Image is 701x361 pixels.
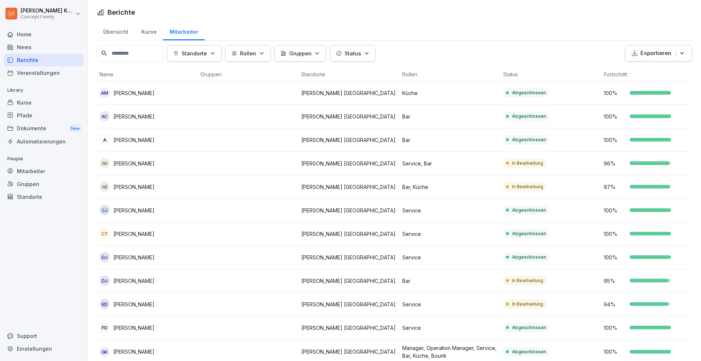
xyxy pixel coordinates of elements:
[167,45,222,62] button: Standorte
[113,348,155,355] p: [PERSON_NAME]
[399,68,500,81] th: Rollen
[402,324,497,332] p: Service
[604,207,626,214] p: 100 %
[69,124,81,133] div: New
[402,160,497,167] p: Service, Bar
[99,252,110,262] div: DJ
[402,300,497,308] p: Service
[512,113,546,120] p: Abgeschlossen
[301,277,396,285] p: [PERSON_NAME] [GEOGRAPHIC_DATA]
[301,254,396,261] p: [PERSON_NAME] [GEOGRAPHIC_DATA]
[113,113,155,120] p: [PERSON_NAME]
[402,230,497,238] p: Service
[4,165,84,178] div: Mitarbeiter
[402,254,497,261] p: Service
[113,254,155,261] p: [PERSON_NAME]
[99,158,110,168] div: AR
[4,54,84,66] a: Berichte
[301,160,396,167] p: [PERSON_NAME] [GEOGRAPHIC_DATA]
[113,183,155,191] p: [PERSON_NAME]
[402,89,497,97] p: Küche
[604,230,626,238] p: 100 %
[512,136,546,143] p: Abgeschlossen
[21,14,74,19] p: Concept Family
[512,183,544,190] p: In Bearbeitung
[512,277,544,284] p: In Bearbeitung
[4,135,84,148] a: Automatisierungen
[402,207,497,214] p: Service
[402,136,497,144] p: Bar
[113,324,155,332] p: [PERSON_NAME]
[402,183,497,191] p: Bar, Küche
[512,324,546,331] p: Abgeschlossen
[113,160,155,167] p: [PERSON_NAME]
[163,22,205,40] a: Mitarbeiter
[604,89,626,97] p: 100 %
[4,84,84,96] p: Library
[604,300,626,308] p: 94 %
[4,329,84,342] div: Support
[512,301,544,307] p: In Bearbeitung
[113,277,155,285] p: [PERSON_NAME]
[512,160,544,167] p: In Bearbeitung
[301,113,396,120] p: [PERSON_NAME] [GEOGRAPHIC_DATA]
[289,50,312,57] p: Gruppen
[301,348,396,355] p: [PERSON_NAME] [GEOGRAPHIC_DATA]
[604,183,626,191] p: 97 %
[604,160,626,167] p: 96 %
[4,122,84,135] a: DokumenteNew
[99,299,110,309] div: ED
[4,41,84,54] a: News
[135,22,163,40] a: Kurse
[240,50,256,57] p: Rollen
[4,96,84,109] a: Kurse
[301,300,396,308] p: [PERSON_NAME] [GEOGRAPHIC_DATA]
[512,207,546,214] p: Abgeschlossen
[345,50,361,57] p: Status
[512,254,546,260] p: Abgeschlossen
[4,342,84,355] a: Einstellungen
[301,230,396,238] p: [PERSON_NAME] [GEOGRAPHIC_DATA]
[4,28,84,41] a: Home
[99,322,110,333] div: FD
[4,109,84,122] div: Pfade
[4,122,84,135] div: Dokumente
[512,230,546,237] p: Abgeschlossen
[113,230,155,238] p: [PERSON_NAME]
[512,349,546,355] p: Abgeschlossen
[99,88,110,98] div: AM
[301,183,396,191] p: [PERSON_NAME] [GEOGRAPHIC_DATA]
[99,111,110,121] div: AC
[99,135,110,145] div: A
[99,347,110,357] div: GK
[402,277,497,285] p: Bar
[330,45,376,62] button: Status
[99,182,110,192] div: AB
[97,22,135,40] a: Übersicht
[604,324,626,332] p: 100 %
[402,344,497,360] p: Manager, Operation Manager, Service, Bar, Küche, Bounti
[99,205,110,215] div: CJ
[604,136,626,144] p: 100 %
[604,348,626,355] p: 100 %
[604,113,626,120] p: 100 %
[512,90,546,96] p: Abgeschlossen
[182,50,207,57] p: Standorte
[301,324,396,332] p: [PERSON_NAME] [GEOGRAPHIC_DATA]
[21,8,74,14] p: [PERSON_NAME] Knittel
[4,190,84,203] div: Standorte
[197,68,298,81] th: Gruppen
[604,254,626,261] p: 100 %
[641,49,672,58] p: Exportieren
[225,45,271,62] button: Rollen
[301,89,396,97] p: [PERSON_NAME] [GEOGRAPHIC_DATA]
[625,45,692,62] button: Exportieren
